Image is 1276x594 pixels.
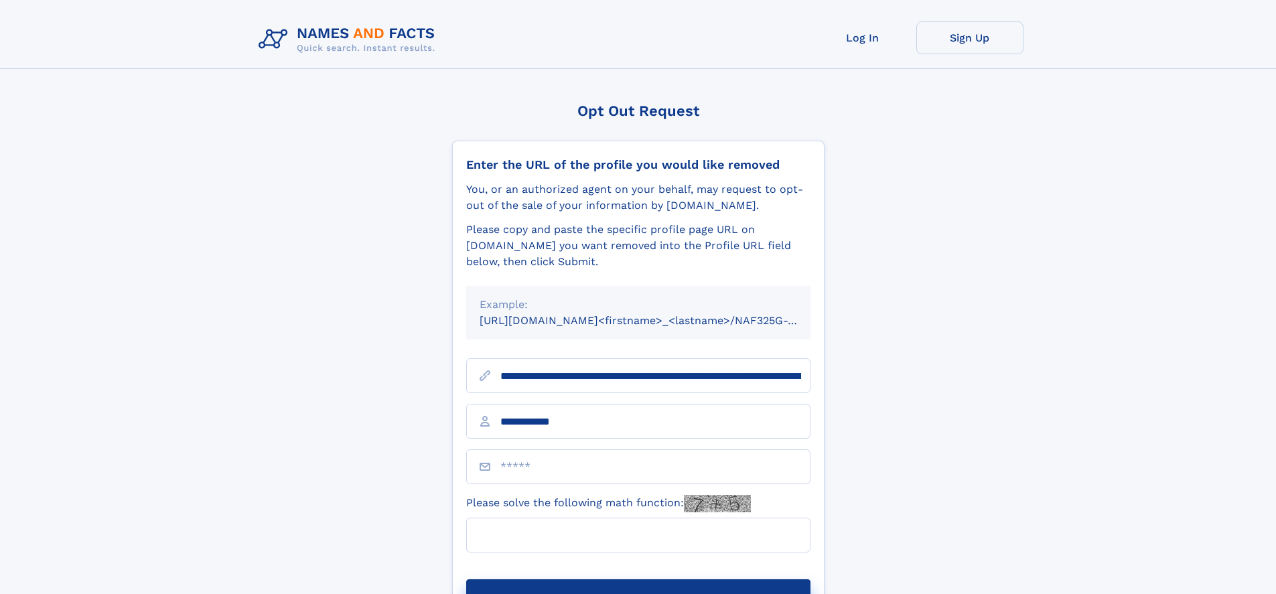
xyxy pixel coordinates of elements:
div: Enter the URL of the profile you would like removed [466,157,810,172]
div: Example: [480,297,797,313]
a: Sign Up [916,21,1023,54]
small: [URL][DOMAIN_NAME]<firstname>_<lastname>/NAF325G-xxxxxxxx [480,314,836,327]
div: Opt Out Request [452,102,825,119]
img: Logo Names and Facts [253,21,446,58]
div: Please copy and paste the specific profile page URL on [DOMAIN_NAME] you want removed into the Pr... [466,222,810,270]
a: Log In [809,21,916,54]
label: Please solve the following math function: [466,495,751,512]
div: You, or an authorized agent on your behalf, may request to opt-out of the sale of your informatio... [466,181,810,214]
